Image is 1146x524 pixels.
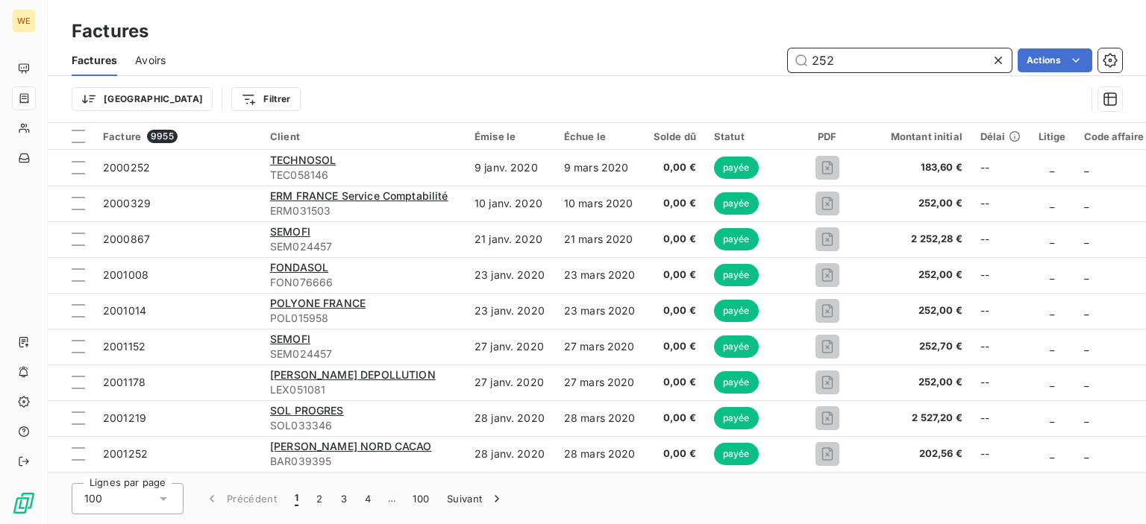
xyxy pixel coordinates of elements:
div: PDF [800,130,854,142]
span: _ [1084,233,1089,245]
span: BAR039395 [270,454,457,469]
td: -- [971,329,1030,364]
span: 0,00 € [654,411,696,426]
span: 183,60 € [873,160,962,175]
span: SEM024457 [270,347,457,362]
span: _ [1050,161,1054,174]
span: [PERSON_NAME] NORD CACAO [270,440,432,452]
td: 28 mars 2020 [555,472,645,508]
span: 2 527,20 € [873,411,962,426]
span: TEC058146 [270,168,457,183]
span: 252,00 € [873,196,962,211]
div: Montant initial [873,130,962,142]
span: SEMOFI [270,225,310,238]
span: 2001252 [103,447,148,460]
span: 1 [295,491,298,506]
td: 10 mars 2020 [555,186,645,221]
iframe: Intercom live chat [1095,473,1131,509]
span: 2000252 [103,161,150,174]
span: payée [714,443,759,465]
span: _ [1084,447,1089,460]
td: -- [971,472,1030,508]
span: payée [714,300,759,322]
td: -- [971,150,1030,186]
span: _ [1050,340,1054,353]
span: 252,70 € [873,339,962,354]
span: _ [1084,304,1089,317]
td: 27 janv. 2020 [466,329,555,364]
button: [GEOGRAPHIC_DATA] [72,87,213,111]
td: -- [971,293,1030,329]
td: 9 mars 2020 [555,150,645,186]
td: -- [971,364,1030,400]
span: _ [1050,376,1054,388]
div: Échue le [564,130,636,142]
div: Délai [980,130,1021,142]
button: Filtrer [231,87,300,111]
span: payée [714,157,759,179]
span: 0,00 € [654,375,696,390]
span: _ [1084,161,1089,174]
input: Rechercher [788,48,1012,72]
button: Précédent [195,483,286,514]
span: Facture [103,130,141,142]
span: payée [714,192,759,215]
span: 0,00 € [654,339,696,354]
span: _ [1050,197,1054,209]
span: TECHNOSOL [270,154,336,166]
td: -- [971,400,1030,436]
span: _ [1050,304,1054,317]
span: 2001219 [103,411,146,424]
span: 252,00 € [873,303,962,318]
span: FONDASOL [270,261,328,274]
div: Statut [714,130,782,142]
button: 4 [356,483,380,514]
span: [PERSON_NAME] DEPOLLUTION [270,368,436,381]
button: Actions [1018,48,1092,72]
td: 28 janv. 2020 [466,400,555,436]
button: Suivant [438,483,513,514]
span: SOL033346 [270,418,457,433]
td: 28 mars 2020 [555,400,645,436]
td: 23 janv. 2020 [466,257,555,293]
img: Logo LeanPay [12,491,36,515]
td: -- [971,186,1030,221]
div: Litige [1039,130,1066,142]
span: 0,00 € [654,196,696,211]
span: POLYONE FRANCE [270,297,366,309]
span: SEM024457 [270,239,457,254]
td: -- [971,221,1030,257]
span: 252,00 € [873,268,962,282]
span: POL015958 [270,311,457,326]
td: 28 janv. 2020 [466,436,555,472]
span: 9955 [147,130,178,143]
span: 2001008 [103,268,148,281]
td: 23 mars 2020 [555,257,645,293]
span: SOL PROGRES [270,404,344,417]
span: FON076666 [270,275,457,290]
td: 27 mars 2020 [555,329,645,364]
span: Avoirs [135,53,166,68]
span: 2000329 [103,197,151,209]
td: 28 janv. 2020 [466,472,555,508]
span: _ [1050,233,1054,245]
span: payée [714,228,759,250]
button: 1 [286,483,307,514]
td: 23 janv. 2020 [466,293,555,329]
span: _ [1084,340,1089,353]
td: 21 janv. 2020 [466,221,555,257]
span: 0,00 € [654,303,696,318]
div: Émise le [475,130,546,142]
span: payée [714,371,759,394]
span: … [380,487,404,511]
button: 100 [404,483,438,514]
span: 0,00 € [654,446,696,461]
td: 10 janv. 2020 [466,186,555,221]
span: _ [1084,268,1089,281]
span: _ [1050,411,1054,424]
td: 27 mars 2020 [555,364,645,400]
div: Solde dû [654,130,696,142]
span: _ [1050,447,1054,460]
span: 0,00 € [654,268,696,282]
div: WE [12,9,36,33]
